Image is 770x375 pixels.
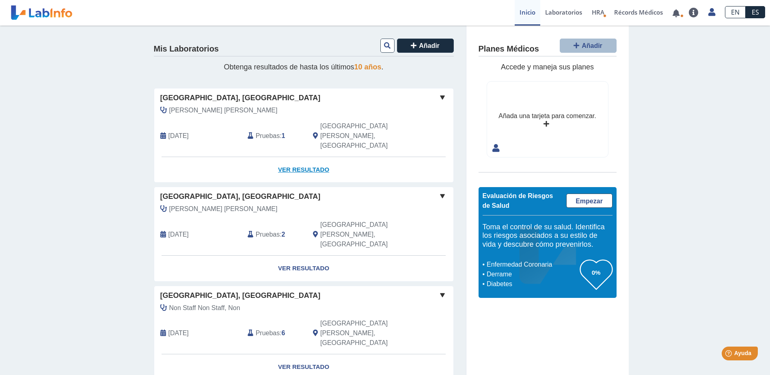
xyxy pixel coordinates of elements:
[168,230,189,239] span: 2025-06-19
[154,44,219,54] h4: Mis Laboratorios
[320,319,410,348] span: San Juan, PR
[242,319,307,348] div: :
[485,269,580,279] li: Derrame
[479,44,539,54] h4: Planes Médicos
[256,328,280,338] span: Pruebas
[242,220,307,249] div: :
[169,303,240,313] span: Non Staff Non Staff, Non
[580,267,613,278] h3: 0%
[160,290,321,301] span: [GEOGRAPHIC_DATA], [GEOGRAPHIC_DATA]
[320,121,410,151] span: San Juan, PR
[169,106,278,115] span: Ambert Valderrama, Luis
[498,111,596,121] div: Añada una tarjeta para comenzar.
[576,198,603,205] span: Empezar
[560,39,617,53] button: Añadir
[320,220,410,249] span: San Juan, PR
[419,42,440,49] span: Añadir
[485,260,580,269] li: Enfermedad Coronaria
[224,63,383,71] span: Obtenga resultados de hasta los últimos .
[282,132,285,139] b: 1
[483,223,613,249] h5: Toma el control de su salud. Identifica los riesgos asociados a su estilo de vida y descubre cómo...
[592,8,604,16] span: HRA
[397,39,454,53] button: Añadir
[256,230,280,239] span: Pruebas
[154,256,453,281] a: Ver Resultado
[256,131,280,141] span: Pruebas
[582,42,602,49] span: Añadir
[354,63,382,71] span: 10 años
[501,63,594,71] span: Accede y maneja sus planes
[698,343,761,366] iframe: Help widget launcher
[160,191,321,202] span: [GEOGRAPHIC_DATA], [GEOGRAPHIC_DATA]
[154,157,453,183] a: Ver Resultado
[725,6,746,18] a: EN
[168,328,189,338] span: 2025-06-06
[160,93,321,103] span: [GEOGRAPHIC_DATA], [GEOGRAPHIC_DATA]
[242,121,307,151] div: :
[485,279,580,289] li: Diabetes
[282,231,285,238] b: 2
[169,204,278,214] span: Ambert Valderrama, Luis
[168,131,189,141] span: 2025-09-30
[746,6,765,18] a: ES
[566,194,613,208] a: Empezar
[483,192,553,209] span: Evaluación de Riesgos de Salud
[282,330,285,336] b: 6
